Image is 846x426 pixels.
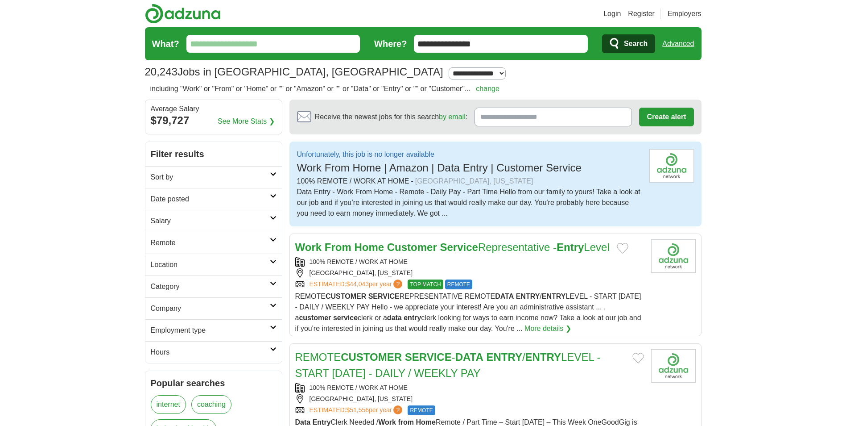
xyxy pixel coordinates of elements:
div: [GEOGRAPHIC_DATA], [US_STATE] [295,268,644,278]
a: Sort by [145,166,282,188]
strong: ENTRY [486,351,522,363]
strong: from [398,418,414,426]
h2: including "Work" or "From" or "Home" or "" or "Amazon" or "" or "Data" or "Entry" or "" or "Custo... [150,84,499,94]
div: 100% REMOTE / WORK AT HOME [297,176,642,187]
strong: Entry [313,418,331,426]
strong: customer [299,314,331,322]
span: ? [393,405,402,414]
strong: data [387,314,402,322]
a: coaching [191,395,231,414]
div: Data Entry - Work From Home - Remote - Daily Pay - Part Time Hello from our family to yours! Take... [297,187,642,219]
button: Search [602,34,655,53]
a: Advanced [662,35,694,53]
div: [GEOGRAPHIC_DATA], [US_STATE] [415,176,533,187]
a: change [476,85,499,92]
strong: Work [295,241,322,253]
strong: Home [416,418,435,426]
h2: Filter results [145,142,282,166]
strong: DATA [495,292,514,300]
a: ESTIMATED:$44,043per year? [310,280,404,289]
strong: Customer [387,241,437,253]
a: Date posted [145,188,282,210]
a: Location [145,254,282,276]
span: Receive the newest jobs for this search : [315,112,467,122]
span: - [411,176,413,187]
a: Employment type [145,319,282,341]
strong: ENTRY [525,351,561,363]
button: Add to favorite jobs [632,353,644,363]
label: Where? [374,37,407,50]
h2: Sort by [151,172,270,183]
a: Work From Home Customer ServiceRepresentative -EntryLevel [295,241,610,253]
strong: SERVICE [368,292,400,300]
strong: service [333,314,358,322]
span: Search [624,35,648,53]
div: Average Salary [151,105,276,113]
strong: From [325,241,351,253]
h2: Hours [151,347,270,358]
div: [GEOGRAPHIC_DATA], [US_STATE] [295,394,644,404]
div: 100% REMOTE / WORK AT HOME [295,383,644,393]
h1: Jobs in [GEOGRAPHIC_DATA], [GEOGRAPHIC_DATA] [145,66,443,78]
a: REMOTECUSTOMER SERVICE-DATA ENTRY/ENTRYLEVEL - START [DATE] - DAILY / WEEKLY PAY [295,351,601,379]
strong: DATA [455,351,483,363]
a: by email [439,113,466,121]
h2: Salary [151,216,270,226]
h2: Company [151,303,270,314]
a: Register [628,8,655,19]
img: Company logo [651,349,696,383]
a: See More Stats ❯ [218,116,275,127]
span: ? [393,280,402,288]
strong: ENTRY [516,292,540,300]
strong: entry [404,314,421,322]
span: TOP MATCH [408,280,443,289]
a: More details ❯ [524,323,571,334]
p: Unfortunately, this job is no longer available [297,149,582,160]
a: Company [145,297,282,319]
strong: Home [354,241,384,253]
span: $44,043 [346,280,369,288]
div: $79,727 [151,113,276,129]
label: What? [152,37,179,50]
strong: Entry [557,241,584,253]
img: Careerbuilder (DPG) logo [649,149,694,183]
a: Salary [145,210,282,232]
h2: Category [151,281,270,292]
h2: Location [151,259,270,270]
a: Remote [145,232,282,254]
button: Create alert [639,108,693,126]
strong: ENTRY [542,292,566,300]
strong: Work [378,418,396,426]
img: Company logo [651,239,696,273]
img: Adzuna logo [145,4,221,24]
div: 100% REMOTE / WORK AT HOME [295,257,644,267]
a: Hours [145,341,282,363]
h2: Remote [151,238,270,248]
strong: SERVICE [405,351,452,363]
a: Login [603,8,621,19]
span: REMOTE [445,280,472,289]
span: $51,556 [346,406,369,413]
button: Add to favorite jobs [617,243,628,254]
span: REMOTE REPRESENTATIVE REMOTE / LEVEL - START [DATE] - DAILY / WEEKLY PAY Hello - we appreciate yo... [295,292,641,332]
a: ESTIMATED:$51,556per year? [310,405,404,415]
h2: Date posted [151,194,270,205]
h2: Employment type [151,325,270,336]
span: Work From Home | Amazon | Data Entry | Customer Service [297,162,582,174]
strong: Service [440,241,478,253]
strong: Data [295,418,311,426]
span: REMOTE [408,405,435,415]
h2: Popular searches [151,376,276,390]
a: internet [151,395,186,414]
a: Employers [668,8,702,19]
strong: CUSTOMER [326,292,366,300]
strong: CUSTOMER [341,351,402,363]
a: Category [145,276,282,297]
span: 20,243 [145,64,177,80]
